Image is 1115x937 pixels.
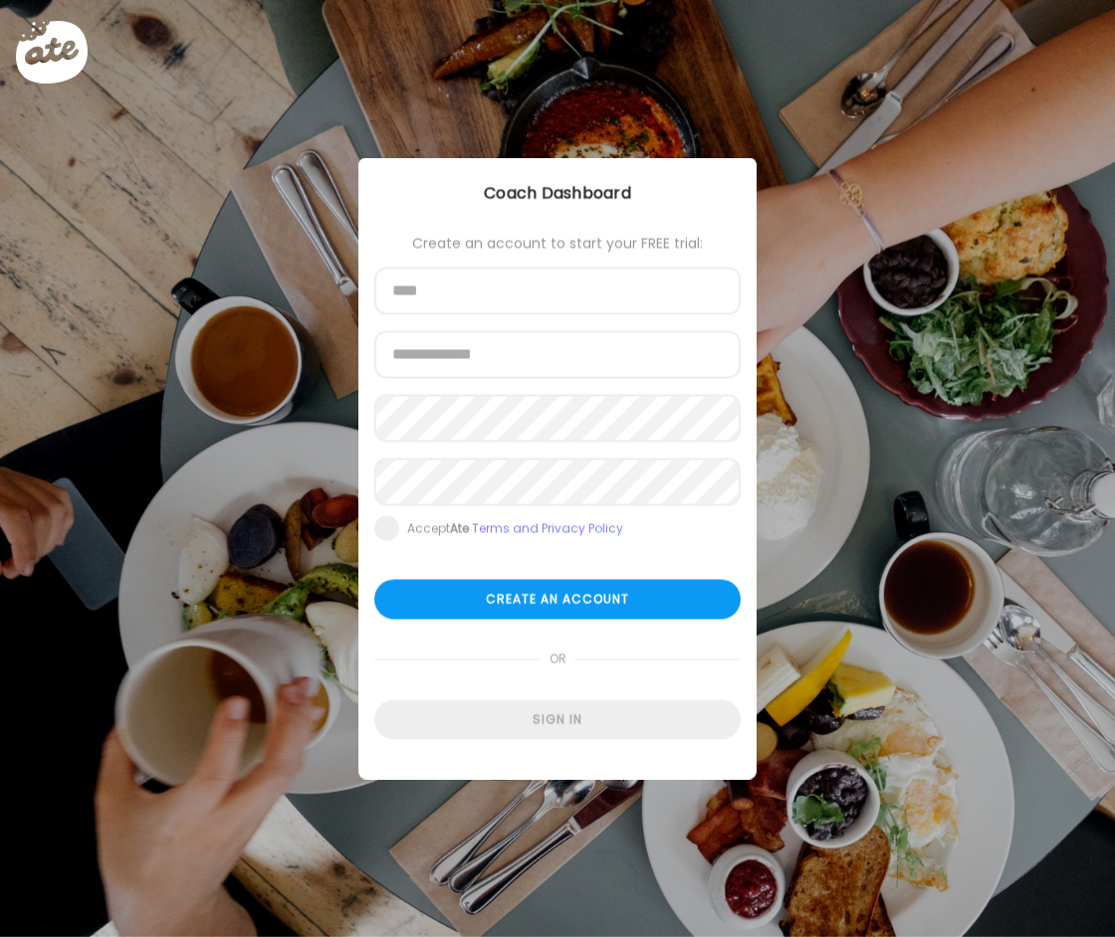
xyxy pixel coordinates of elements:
div: Accept [407,521,623,537]
span: or [542,640,574,679]
div: Coach Dashboard [358,182,757,206]
b: Ate [450,520,469,537]
div: Create an account to start your FREE trial: [374,236,741,252]
div: Sign in [374,700,741,740]
div: Create an account [374,580,741,620]
a: Terms and Privacy Policy [472,520,623,537]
